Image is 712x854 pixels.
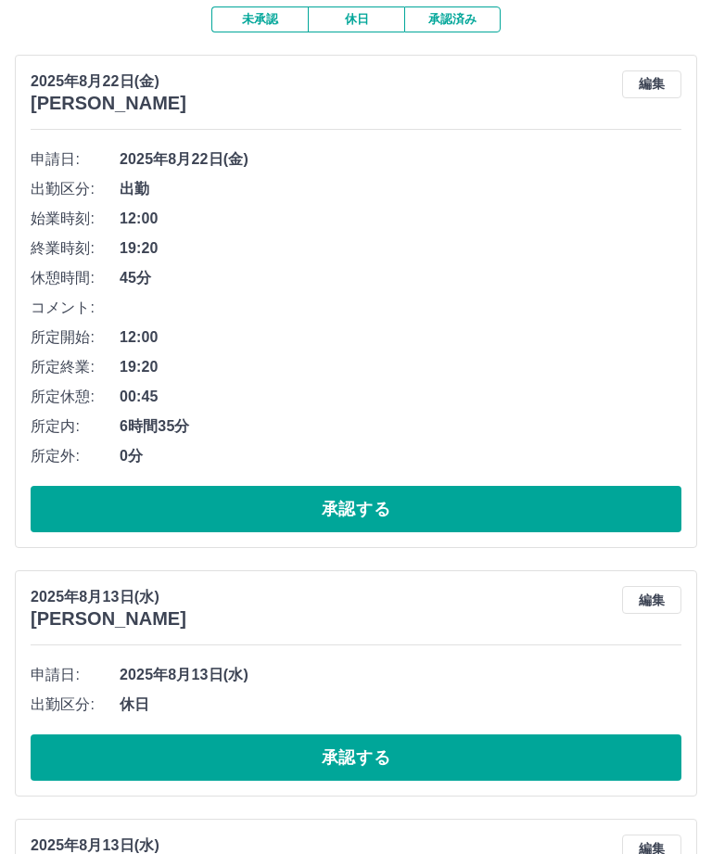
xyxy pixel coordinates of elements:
p: 2025年8月13日(水) [31,587,186,609]
span: コメント: [31,298,120,320]
span: 始業時刻: [31,209,120,231]
span: 出勤 [120,179,681,201]
h3: [PERSON_NAME] [31,609,186,631]
span: 12:00 [120,209,681,231]
button: 未承認 [211,7,308,33]
span: 45分 [120,268,681,290]
span: 休日 [120,695,681,717]
span: 出勤区分: [31,695,120,717]
span: 申請日: [31,149,120,172]
span: 所定内: [31,416,120,439]
span: 所定開始: [31,327,120,350]
button: 承認する [31,735,681,782]
span: 19:20 [120,238,681,261]
button: 編集 [622,587,681,615]
p: 2025年8月22日(金) [31,71,186,94]
button: 編集 [622,71,681,99]
span: 2025年8月13日(水) [120,665,681,687]
span: 19:20 [120,357,681,379]
span: 所定外: [31,446,120,468]
span: 所定休憩: [31,387,120,409]
span: 終業時刻: [31,238,120,261]
span: 申請日: [31,665,120,687]
button: 承認する [31,487,681,533]
span: 休憩時間: [31,268,120,290]
button: 休日 [308,7,404,33]
span: 2025年8月22日(金) [120,149,681,172]
span: 0分 [120,446,681,468]
span: 6時間35分 [120,416,681,439]
span: 所定終業: [31,357,120,379]
span: 出勤区分: [31,179,120,201]
span: 12:00 [120,327,681,350]
h3: [PERSON_NAME] [31,94,186,115]
span: 00:45 [120,387,681,409]
button: 承認済み [404,7,501,33]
